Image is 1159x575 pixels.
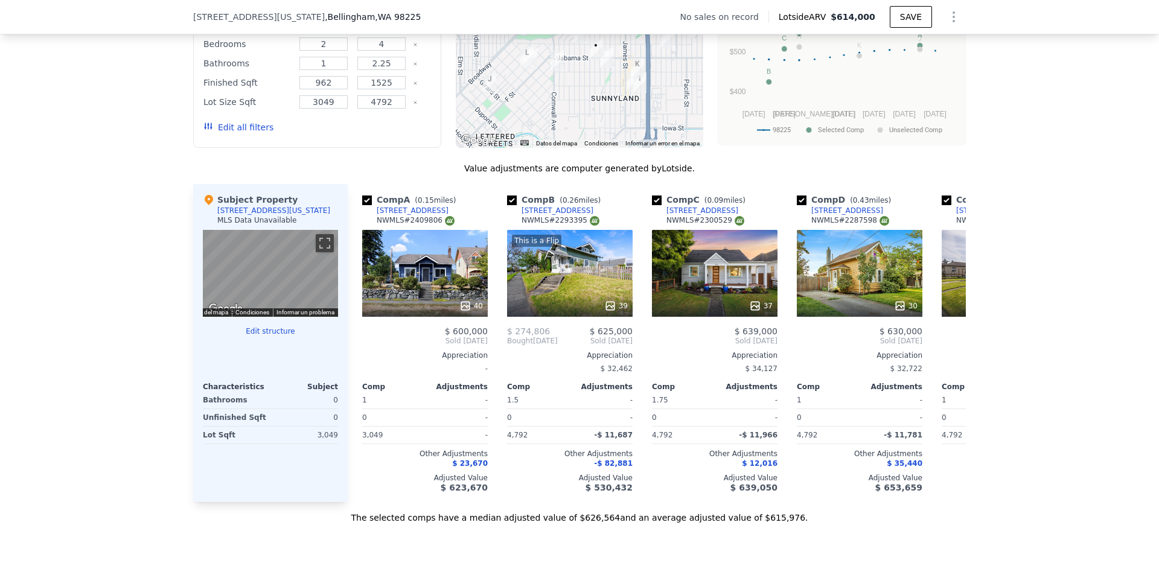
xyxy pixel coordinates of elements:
[273,409,338,426] div: 0
[782,34,787,42] text: C
[594,459,633,468] span: -$ 82,881
[362,413,367,422] span: 0
[203,382,270,392] div: Characteristics
[590,326,633,336] span: $ 625,000
[362,382,425,392] div: Comp
[626,71,639,92] div: 2231 King St
[362,449,488,459] div: Other Adjustments
[652,351,777,360] div: Appreciation
[375,12,421,22] span: , WA 98225
[551,51,564,71] div: 2400 Cornwall Ave
[742,459,777,468] span: $ 12,016
[717,392,777,408] div: -
[797,431,817,439] span: 4,792
[797,33,802,40] text: H
[445,326,488,336] span: $ 600,000
[652,336,777,346] span: Sold [DATE]
[845,196,896,205] span: ( miles)
[507,351,633,360] div: Appreciation
[818,126,864,134] text: Selected Comp
[325,11,421,23] span: , Bellingham
[270,382,338,392] div: Subject
[316,234,334,252] button: Activar o desactivar la vista de pantalla completa
[459,300,483,312] div: 40
[942,431,962,439] span: 4,792
[459,132,499,148] img: Google
[661,27,674,48] div: 1204 E North St
[362,336,488,346] span: Sold [DATE]
[206,301,246,317] a: Abrir esta área en Google Maps (se abre en una ventana nueva)
[715,382,777,392] div: Adjustments
[811,215,889,226] div: NWMLS # 2287598
[625,140,700,147] a: Informar un error en el mapa
[880,326,922,336] span: $ 630,000
[522,206,593,215] div: [STREET_ADDRESS]
[832,110,855,118] text: [DATE]
[652,382,715,392] div: Comp
[797,336,922,346] span: Sold [DATE]
[413,81,418,86] button: Clear
[857,42,862,49] text: K
[890,364,922,373] span: $ 32,722
[589,39,602,60] div: 508 Alabama St
[894,300,918,312] div: 30
[572,392,633,408] div: -
[203,194,298,206] div: Subject Property
[942,194,1039,206] div: Comp E
[889,126,942,134] text: Unselected Comp
[862,409,922,426] div: -
[652,392,712,408] div: 1.75
[203,427,268,443] div: Lot Sqft
[507,431,528,439] span: 4,792
[203,409,268,426] div: Unfinished Sqft
[522,215,599,226] div: NWMLS # 2293395
[594,431,633,439] span: -$ 11,687
[425,382,488,392] div: Adjustments
[730,483,777,492] span: $ 639,050
[418,196,434,205] span: 0.15
[273,392,338,408] div: 0
[563,196,579,205] span: 0.26
[459,132,499,148] a: Abrir esta área en Google Maps (se abre en una ventana nueva)
[203,326,338,336] button: Edit structure
[512,235,561,247] div: This is a Flip
[507,449,633,459] div: Other Adjustments
[773,110,855,118] text: [PERSON_NAME][DATE]
[924,110,947,118] text: [DATE]
[652,473,777,483] div: Adjusted Value
[572,409,633,426] div: -
[942,413,947,422] span: 0
[853,196,869,205] span: 0.43
[273,427,338,443] div: 3,049
[942,449,1067,459] div: Other Adjustments
[600,48,613,68] div: 2412 Humboldt St
[739,431,777,439] span: -$ 11,966
[203,55,292,72] div: Bathrooms
[507,413,512,422] span: 0
[203,121,273,133] button: Edit all filters
[797,413,802,422] span: 0
[217,206,330,215] div: [STREET_ADDRESS][US_STATE]
[730,48,746,56] text: $500
[633,72,647,93] div: 2226 King St
[520,140,529,145] button: Combinaciones de teclas
[942,336,1067,346] span: Sold [DATE]
[507,382,570,392] div: Comp
[413,62,418,66] button: Clear
[524,48,537,69] div: 2414 G St
[276,309,334,316] a: Informar un problema
[942,5,966,29] button: Show Options
[235,309,269,316] a: Condiciones (se abre en una nueva pestaña)
[203,230,338,317] div: Mapa
[942,206,1028,215] a: [STREET_ADDRESS]
[880,216,889,226] img: NWMLS Logo
[735,326,777,336] span: $ 639,000
[797,206,883,215] a: [STREET_ADDRESS]
[427,409,488,426] div: -
[586,483,633,492] span: $ 530,432
[413,100,418,105] button: Clear
[410,196,461,205] span: ( miles)
[555,196,605,205] span: ( miles)
[767,68,771,75] text: B
[742,110,765,118] text: [DATE]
